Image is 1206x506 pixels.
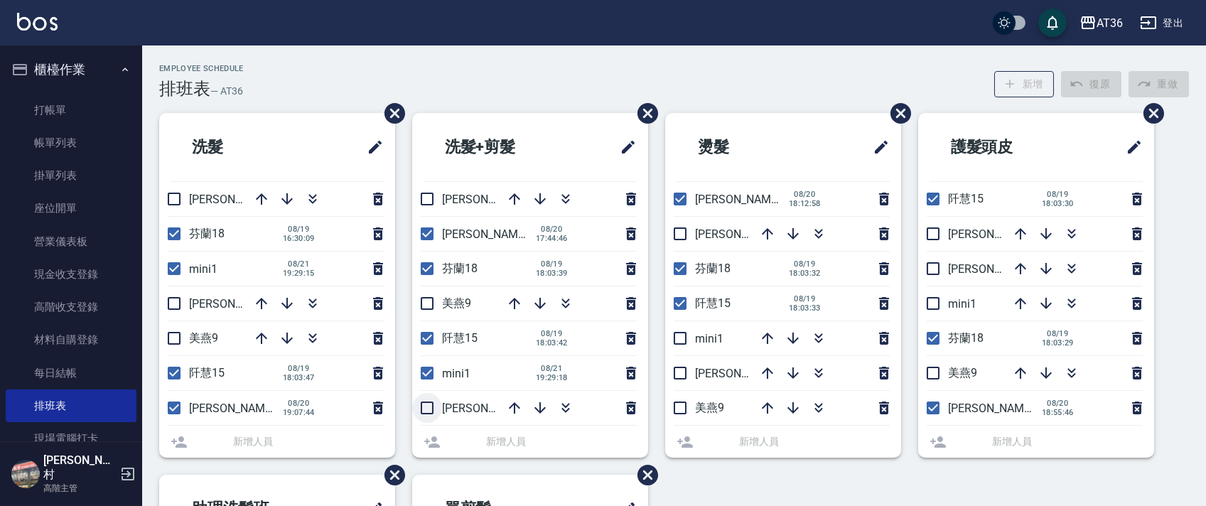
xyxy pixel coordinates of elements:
[17,13,58,31] img: Logo
[6,291,136,323] a: 高階收支登錄
[1134,10,1189,36] button: 登出
[189,331,218,345] span: 美燕9
[789,303,821,313] span: 18:03:33
[424,122,574,173] h2: 洗髮+剪髮
[695,227,793,241] span: [PERSON_NAME]11
[283,225,315,234] span: 08/19
[1117,130,1143,164] span: 修改班表的標題
[43,482,116,495] p: 高階主管
[1042,199,1074,208] span: 18:03:30
[1042,399,1074,408] span: 08/20
[171,122,301,173] h2: 洗髮
[283,364,315,373] span: 08/19
[189,366,225,379] span: 阡慧15
[189,227,225,240] span: 芬蘭18
[11,460,40,488] img: Person
[442,367,470,380] span: mini1
[6,422,136,455] a: 現場電腦打卡
[948,366,977,379] span: 美燕9
[695,332,723,345] span: mini1
[627,92,660,134] span: 刪除班表
[43,453,116,482] h5: [PERSON_NAME]村
[159,79,210,99] h3: 排班表
[210,84,243,99] h6: — AT36
[695,401,724,414] span: 美燕9
[6,159,136,192] a: 掛單列表
[283,373,315,382] span: 18:03:47
[358,130,384,164] span: 修改班表的標題
[1038,9,1067,37] button: save
[189,402,287,415] span: [PERSON_NAME]16
[536,269,568,278] span: 18:03:39
[948,192,984,205] span: 阡慧15
[789,269,821,278] span: 18:03:32
[930,122,1076,173] h2: 護髮頭皮
[948,331,984,345] span: 芬蘭18
[948,402,1046,415] span: [PERSON_NAME]16
[695,193,793,206] span: [PERSON_NAME]16
[189,297,281,311] span: [PERSON_NAME]6
[695,262,731,275] span: 芬蘭18
[536,329,568,338] span: 08/19
[695,296,731,310] span: 阡慧15
[283,399,315,408] span: 08/20
[880,92,913,134] span: 刪除班表
[442,193,540,206] span: [PERSON_NAME]11
[6,323,136,356] a: 材料自購登錄
[6,389,136,422] a: 排班表
[374,454,407,496] span: 刪除班表
[442,296,471,310] span: 美燕9
[677,122,807,173] h2: 燙髮
[536,234,568,243] span: 17:44:46
[1042,190,1074,199] span: 08/19
[536,259,568,269] span: 08/19
[283,269,315,278] span: 19:29:15
[159,64,244,73] h2: Employee Schedule
[6,126,136,159] a: 帳單列表
[1042,408,1074,417] span: 18:55:46
[189,193,287,206] span: [PERSON_NAME]11
[864,130,890,164] span: 修改班表的標題
[1074,9,1129,38] button: AT36
[1133,92,1166,134] span: 刪除班表
[611,130,637,164] span: 修改班表的標題
[695,367,787,380] span: [PERSON_NAME]6
[442,402,534,415] span: [PERSON_NAME]6
[789,294,821,303] span: 08/19
[6,51,136,88] button: 櫃檯作業
[189,262,217,276] span: mini1
[442,262,478,275] span: 芬蘭18
[374,92,407,134] span: 刪除班表
[789,199,821,208] span: 18:12:58
[1042,329,1074,338] span: 08/19
[536,338,568,348] span: 18:03:42
[442,227,540,241] span: [PERSON_NAME]16
[6,192,136,225] a: 座位開單
[283,259,315,269] span: 08/21
[6,357,136,389] a: 每日結帳
[536,373,568,382] span: 19:29:18
[442,331,478,345] span: 阡慧15
[948,262,1046,276] span: [PERSON_NAME]11
[1042,338,1074,348] span: 18:03:29
[6,258,136,291] a: 現金收支登錄
[948,227,1040,241] span: [PERSON_NAME]6
[283,408,315,417] span: 19:07:44
[6,94,136,126] a: 打帳單
[627,454,660,496] span: 刪除班表
[948,297,976,311] span: mini1
[1097,14,1123,32] div: AT36
[283,234,315,243] span: 16:30:09
[789,259,821,269] span: 08/19
[536,225,568,234] span: 08/20
[6,225,136,258] a: 營業儀表板
[536,364,568,373] span: 08/21
[789,190,821,199] span: 08/20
